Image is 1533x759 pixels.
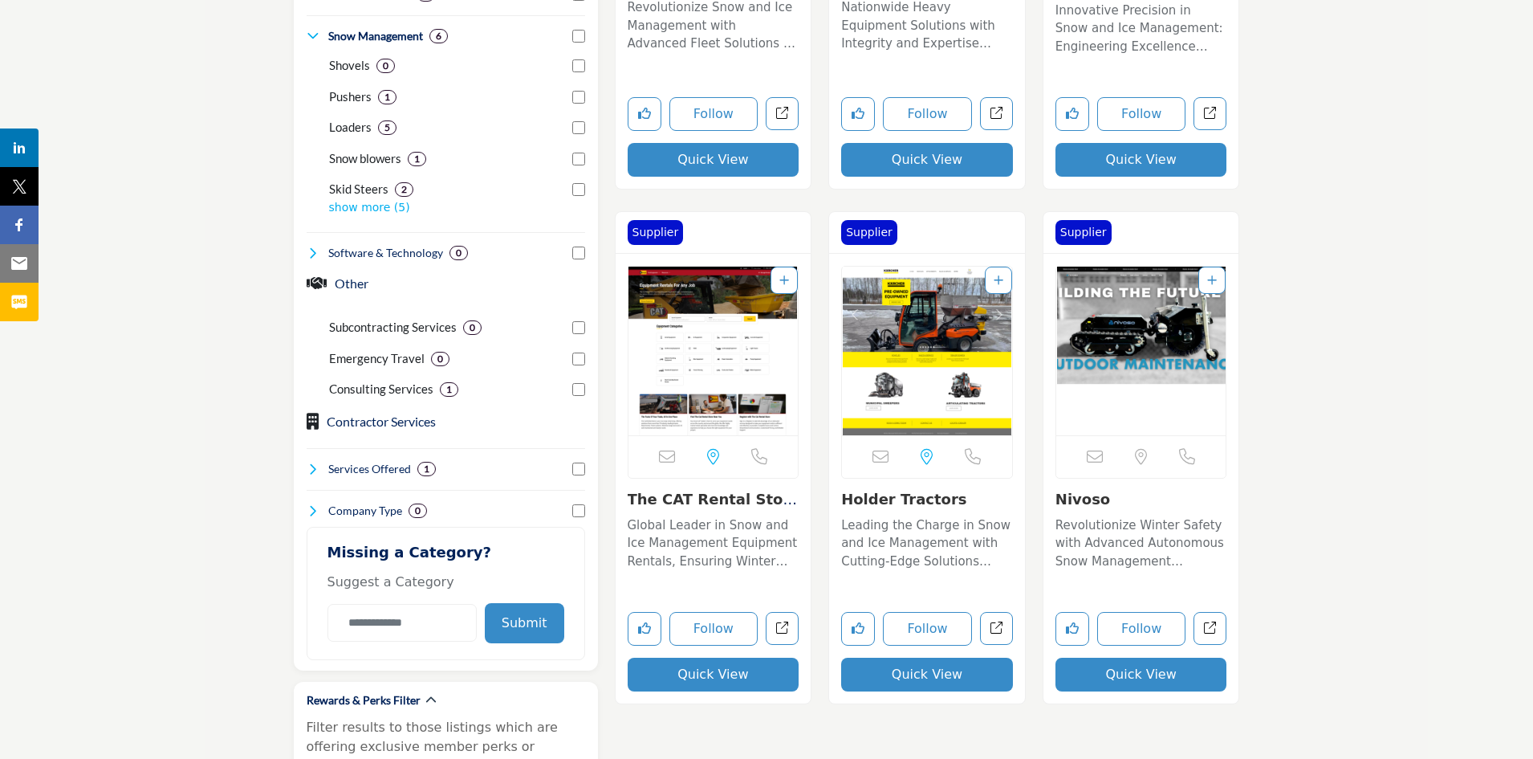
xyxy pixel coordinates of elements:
img: Nivoso [1056,267,1226,435]
button: Follow [669,97,758,131]
h4: Services Offered: Services Offered refers to the specific products, assistance, or expertise a bu... [328,461,411,477]
input: Category Name [327,604,477,642]
b: 5 [384,122,390,133]
button: Follow [883,97,972,131]
p: Emergency Travel: Emergency Travel [329,349,425,368]
button: Quick View [841,143,1013,177]
button: Follow [669,612,758,646]
a: Open holder-tractors in new tab [980,612,1013,645]
b: 0 [437,353,443,365]
input: Select Emergency Travel checkbox [572,353,585,365]
button: Like listing [841,612,875,646]
a: Holder Tractors [841,491,966,508]
b: 1 [446,384,452,395]
span: Suggest a Category [327,574,454,590]
button: Quick View [1055,143,1227,177]
a: Revolutionize Winter Safety with Advanced Autonomous Snow Management Solutions Operating within t... [1055,512,1227,571]
p: Shovels: Essential hand tools for manual snow removal in small or tight spaces. [329,56,370,75]
b: 6 [436,31,441,42]
p: Revolutionize Winter Safety with Advanced Autonomous Snow Management Solutions Operating within t... [1055,516,1227,571]
a: Global Leader in Snow and Ice Management Equipment Rentals, Ensuring Winter Operations Never Halt... [628,512,799,571]
img: The CAT Rental Store [628,267,799,435]
input: Select Pushers checkbox [572,91,585,104]
h2: Missing a Category? [327,544,564,573]
button: Follow [1097,97,1186,131]
input: Select Shovels checkbox [572,59,585,72]
b: 1 [424,463,429,475]
button: Quick View [628,143,799,177]
div: 1 Results For Snow blowers [408,152,426,166]
div: 0 Results For Shovels [376,59,395,73]
button: Contractor Services [327,412,436,431]
a: Open Listing in new tab [1056,267,1226,435]
a: The CAT Rental Store... [628,491,797,525]
p: Loaders: Large equipment for heavy snow removal and relocation in commercial and industrial areas. [329,118,372,137]
a: Nivoso [1055,491,1110,508]
p: show more (5) [329,199,585,216]
a: Add To List [1207,274,1217,287]
input: Select Consulting Services checkbox [572,383,585,396]
h3: Other [335,274,368,293]
input: Select Loaders checkbox [572,121,585,134]
button: Quick View [841,658,1013,692]
b: 1 [414,153,420,165]
input: Select Software & Technology checkbox [572,247,585,259]
input: Select Snow Management checkbox [572,30,585,43]
div: 2 Results For Skid Steers [395,182,413,197]
div: 0 Results For Subcontracting Services [463,320,482,335]
div: 0 Results For Emergency Travel [431,352,449,366]
b: 0 [470,322,475,333]
a: Add To List [779,274,789,287]
h4: Company Type: A Company Type refers to the legal structure of a business, such as sole proprietor... [328,503,402,519]
input: Select Skid Steers checkbox [572,183,585,196]
h4: Snow Management: Snow management involves the removal, relocation, and mitigation of snow accumul... [328,28,423,44]
input: Select Company Type checkbox [572,504,585,517]
div: 0 Results For Software & Technology [449,246,468,260]
button: Quick View [628,658,799,692]
div: 0 Results For Company Type [409,504,427,518]
a: Open hitachi-construction-machinery-americas in new tab [1193,97,1226,130]
p: Leading the Charge in Snow and Ice Management with Cutting-Edge Solutions Specializing in the sno... [841,516,1013,571]
button: Like listing [628,612,661,646]
button: Like listing [841,97,875,131]
div: 6 Results For Snow Management [429,29,448,43]
input: Select Subcontracting Services checkbox [572,321,585,334]
p: Skid Steers: Versatile skid steers for snow removal with various attachment options. [329,180,388,198]
b: 0 [383,60,388,71]
button: Quick View [1055,658,1227,692]
a: Open Listing in new tab [628,267,799,435]
h4: Software & Technology: Software & Technology encompasses the development, implementation, and use... [328,245,443,261]
h2: Rewards & Perks Filter [307,692,421,708]
h3: Nivoso [1055,491,1227,508]
a: Leading the Charge in Snow and Ice Management with Cutting-Edge Solutions Specializing in the sno... [841,512,1013,571]
div: 5 Results For Loaders [378,120,396,135]
p: Global Leader in Snow and Ice Management Equipment Rentals, Ensuring Winter Operations Never Halt... [628,516,799,571]
a: Open the-cat-rental-store in new tab [766,612,799,645]
p: Supplier [846,224,893,241]
button: Follow [1097,612,1186,646]
a: Open kd-equipment-sales in new tab [980,97,1013,130]
p: Consulting Services: Consulting Services [329,380,433,398]
b: 2 [401,184,407,195]
div: 1 Results For Services Offered [417,462,436,476]
p: Snow blowers: Highpowered snow blowers for clearing driveways, sidewalks, and pathways. [329,149,401,168]
button: Like listing [1055,612,1089,646]
p: Supplier [632,224,679,241]
input: Select Snow blowers checkbox [572,153,585,165]
b: 1 [384,92,390,103]
button: Submit [485,603,564,643]
h3: The CAT Rental Store [628,491,799,508]
button: Like listing [1055,97,1089,131]
div: 1 Results For Consulting Services [440,382,458,397]
a: Add To List [994,274,1003,287]
input: Select Services Offered checkbox [572,463,585,475]
p: Supplier [1060,224,1107,241]
a: Open nivoso in new tab [1193,612,1226,645]
b: 0 [415,505,421,516]
button: Like listing [628,97,661,131]
p: Subcontracting Services: Subcontracting Services [329,318,457,337]
div: 1 Results For Pushers [378,90,396,104]
button: Follow [883,612,972,646]
p: Pushers: Snow pushers designed for fast, efficient removal of heavy snow on large surfaces. [329,88,372,106]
